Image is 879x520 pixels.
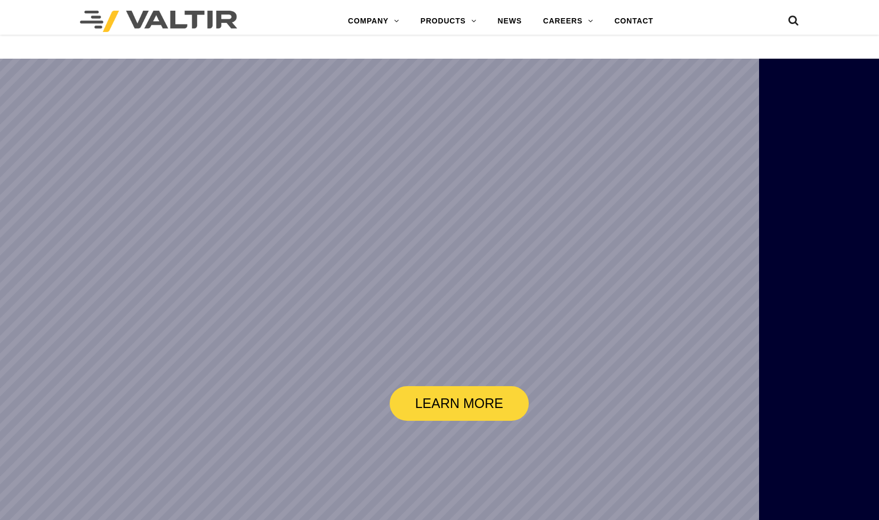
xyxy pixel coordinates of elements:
a: LEARN MORE [390,386,529,421]
a: PRODUCTS [410,11,487,32]
img: Valtir [80,11,237,32]
a: CONTACT [604,11,664,32]
a: COMPANY [337,11,410,32]
a: NEWS [487,11,533,32]
a: CAREERS [533,11,604,32]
